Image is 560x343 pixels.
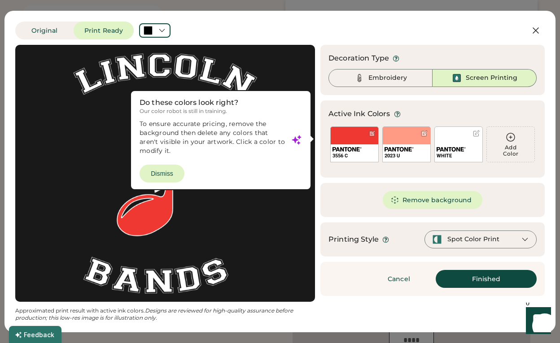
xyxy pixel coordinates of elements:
div: Decoration Type [328,53,389,64]
img: 1024px-Pantone_logo.svg.png [332,147,362,152]
div: WHITE [437,152,481,159]
div: Spot Color Print [447,235,499,244]
div: 3556 C [332,152,376,159]
img: 1024px-Pantone_logo.svg.png [385,147,414,152]
div: 2023 U [385,152,429,159]
button: Remove background [383,191,483,209]
img: spot-color-green.svg [432,234,442,244]
div: Approximated print result with active ink colors. [15,307,315,321]
button: Print Ready [74,22,134,39]
iframe: Front Chat [517,303,556,341]
button: Cancel [367,270,430,288]
div: Printing Style [328,234,379,245]
em: Designs are reviewed for high-quality assurance before production; this low-res image is for illu... [15,307,294,321]
div: Embroidery [368,74,407,82]
img: Thread%20-%20Unselected.svg [354,73,365,83]
div: Add Color [487,144,534,157]
button: Original [15,22,74,39]
img: Ink%20-%20Selected.svg [451,73,462,83]
button: Finished [436,270,537,288]
div: Screen Printing [466,74,517,82]
div: Active Ink Colors [328,109,390,119]
img: 1024px-Pantone_logo.svg.png [437,147,466,152]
